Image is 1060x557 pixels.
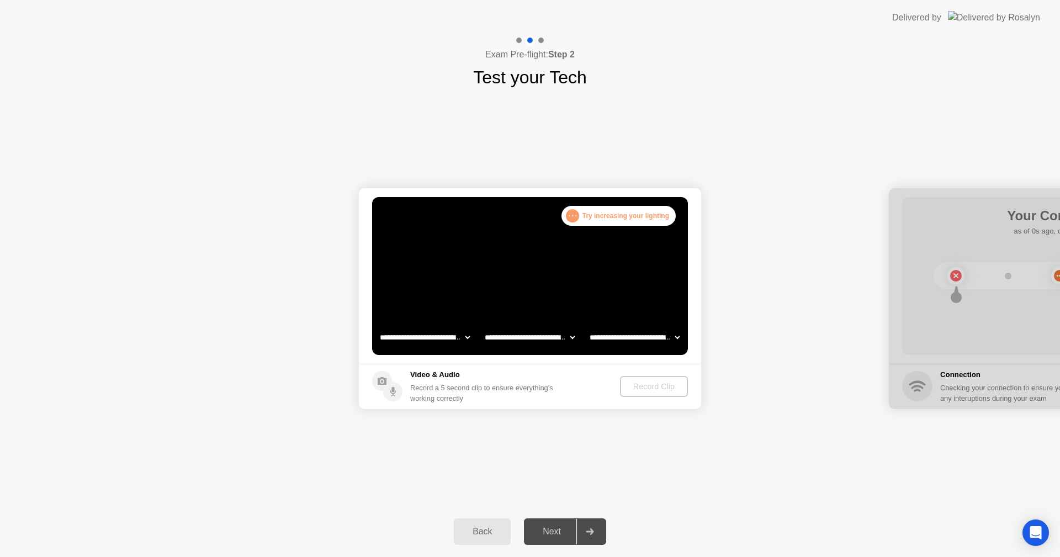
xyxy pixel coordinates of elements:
div: Delivered by [892,11,941,24]
button: Back [454,518,511,545]
select: Available microphones [587,326,682,348]
div: Open Intercom Messenger [1022,519,1049,546]
select: Available cameras [378,326,472,348]
select: Available speakers [483,326,577,348]
h1: Test your Tech [473,64,587,91]
button: Record Clip [620,376,688,397]
div: Back [457,527,507,537]
div: Try increasing your lighting [561,206,676,226]
b: Step 2 [548,50,575,59]
h4: Exam Pre-flight: [485,48,575,61]
img: Delivered by Rosalyn [948,11,1040,24]
h5: Video & Audio [410,369,558,380]
div: . . . [566,209,579,222]
button: Next [524,518,606,545]
div: Record a 5 second clip to ensure everything’s working correctly [410,383,558,404]
div: Next [527,527,576,537]
div: Record Clip [624,382,683,391]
